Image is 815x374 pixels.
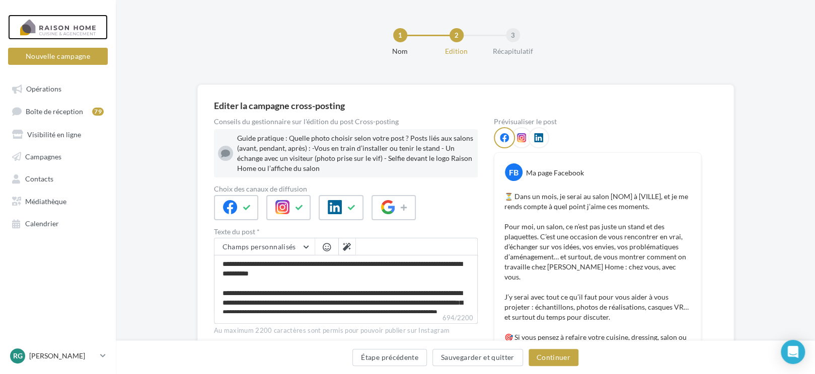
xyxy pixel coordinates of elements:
[13,351,23,361] span: Rg
[214,313,478,324] label: 694/2200
[352,349,427,366] button: Étape précédente
[424,46,489,56] div: Edition
[214,185,478,193] label: Choix des canaux de diffusion
[529,349,578,366] button: Continuer
[25,197,66,205] span: Médiathèque
[8,48,108,65] button: Nouvelle campagne
[29,351,96,361] p: [PERSON_NAME]
[504,192,691,372] p: ⏳ Dans un mois, je serai au salon [NOM] à [VILLE], et je me rends compte à quel point j’aime ces ...
[526,168,584,178] div: Ma page Facebook
[393,28,407,42] div: 1
[505,163,523,181] div: FB
[6,169,110,187] a: Contacts
[92,108,104,116] div: 79
[26,84,61,93] span: Opérations
[6,102,110,120] a: Boîte de réception79
[781,340,805,364] div: Open Intercom Messenger
[506,28,520,42] div: 3
[494,118,701,125] div: Prévisualiser le post
[6,147,110,165] a: Campagnes
[27,130,81,138] span: Visibilité en ligne
[481,46,545,56] div: Récapitulatif
[214,228,478,235] label: Texte du post *
[8,346,108,365] a: Rg [PERSON_NAME]
[25,152,61,160] span: Campagnes
[214,101,345,110] div: Editer la campagne cross-posting
[368,46,432,56] div: Nom
[214,326,478,335] div: Au maximum 2200 caractères sont permis pour pouvoir publier sur Instagram
[26,107,83,116] span: Boîte de réception
[214,238,315,255] button: Champs personnalisés
[25,174,53,183] span: Contacts
[6,214,110,232] a: Calendrier
[6,192,110,210] a: Médiathèque
[25,219,59,228] span: Calendrier
[223,242,296,251] span: Champs personnalisés
[450,28,464,42] div: 2
[432,349,523,366] button: Sauvegarder et quitter
[6,125,110,143] a: Visibilité en ligne
[6,79,110,98] a: Opérations
[214,118,478,125] div: Conseils du gestionnaire sur l'édition du post Cross-posting
[237,133,474,173] div: Guide pratique : Quelle photo choisir selon votre post ? Posts liés aux salons (avant, pendant, a...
